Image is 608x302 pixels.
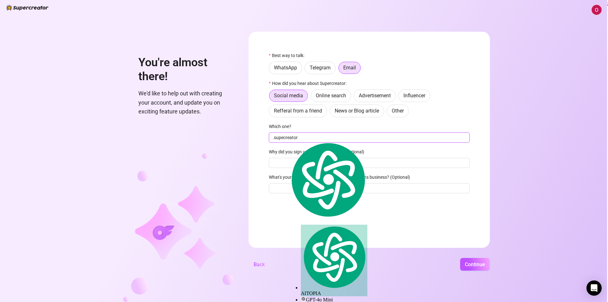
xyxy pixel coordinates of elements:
[301,225,367,290] img: logo.svg
[403,93,425,99] span: Influencer
[269,158,470,168] input: Why did you sign up for Supercreator? (Optional)
[138,89,233,116] span: We'd like to help out with creating your account, and update you on exciting feature updates.
[316,93,346,99] span: Online search
[460,258,490,271] button: Continue
[269,123,295,130] label: Which one?
[343,65,356,71] span: Email
[392,108,404,114] span: Other
[269,183,470,193] input: What's your biggest challenge running an OnlyFans business? (Optional)
[269,132,470,143] input: Which one?
[6,5,48,10] img: logo
[274,65,297,71] span: WhatsApp
[138,56,233,83] h1: You're almost there!
[592,5,601,15] img: ACg8ocI3tKj0iFsFn6cMC8Tsh98rEtJUOw-_I-rvqlbRdmkBZdgHOw=s96-c
[254,261,265,267] span: Back
[269,80,350,87] label: How did you hear about Supercreator:
[249,258,270,271] button: Back
[335,108,379,114] span: News or Blog article
[288,141,367,218] img: logo.svg
[269,148,368,155] label: Why did you sign up for Supercreator? (Optional)
[269,174,414,181] label: What's your biggest challenge running an OnlyFans business? (Optional)
[301,296,306,301] img: gpt-black.svg
[586,280,602,296] div: Open Intercom Messenger
[274,108,322,114] span: Refferal from a friend
[301,225,367,297] div: AITOPIA
[310,65,331,71] span: Telegram
[465,261,485,267] span: Continue
[274,93,303,99] span: Social media
[359,93,391,99] span: Advertisement
[269,52,308,59] label: Best way to talk:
